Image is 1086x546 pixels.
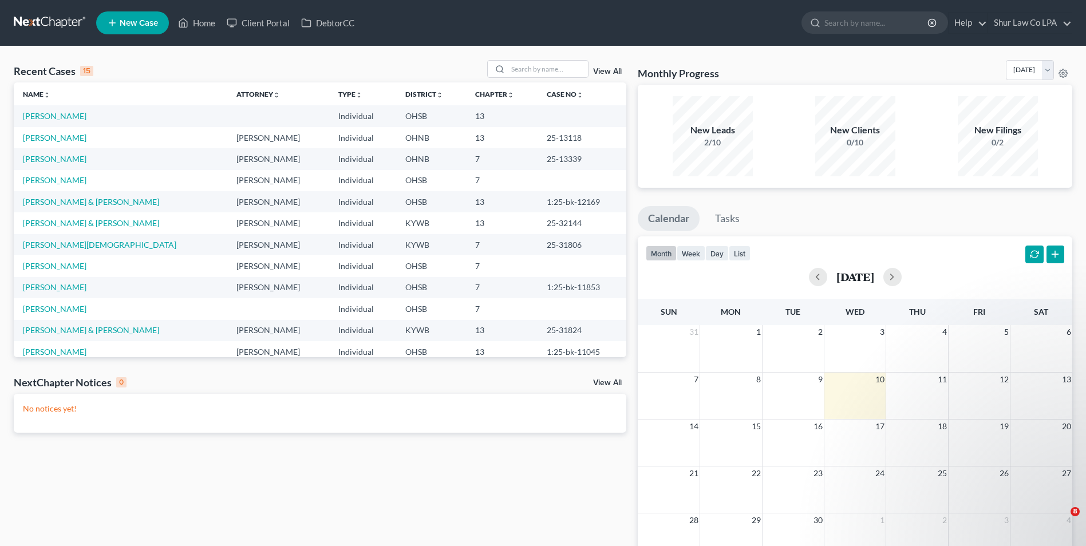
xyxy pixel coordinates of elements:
[396,148,466,169] td: OHNB
[14,375,127,389] div: NextChapter Notices
[396,277,466,298] td: OHSB
[23,111,86,121] a: [PERSON_NAME]
[836,271,874,283] h2: [DATE]
[688,325,700,339] span: 31
[937,420,948,433] span: 18
[23,261,86,271] a: [PERSON_NAME]
[329,298,396,319] td: Individual
[1065,325,1072,339] span: 6
[466,105,537,126] td: 13
[507,92,514,98] i: unfold_more
[937,373,948,386] span: 11
[466,341,537,362] td: 13
[538,341,627,362] td: 1:25-bk-11045
[396,341,466,362] td: OHSB
[538,320,627,341] td: 25-31824
[227,212,329,234] td: [PERSON_NAME]
[329,170,396,191] td: Individual
[705,206,750,231] a: Tasks
[273,92,280,98] i: unfold_more
[23,325,159,335] a: [PERSON_NAME] & [PERSON_NAME]
[941,513,948,527] span: 2
[638,206,700,231] a: Calendar
[227,127,329,148] td: [PERSON_NAME]
[396,320,466,341] td: KYWB
[755,373,762,386] span: 8
[1034,307,1048,316] span: Sat
[475,90,514,98] a: Chapterunfold_more
[815,124,895,137] div: New Clients
[817,373,824,386] span: 9
[817,325,824,339] span: 2
[751,420,762,433] span: 15
[23,240,176,250] a: [PERSON_NAME][DEMOGRAPHIC_DATA]
[688,420,700,433] span: 14
[23,304,86,314] a: [PERSON_NAME]
[329,255,396,276] td: Individual
[23,154,86,164] a: [PERSON_NAME]
[405,90,443,98] a: Districtunfold_more
[688,466,700,480] span: 21
[721,307,741,316] span: Mon
[538,234,627,255] td: 25-31806
[436,92,443,98] i: unfold_more
[227,320,329,341] td: [PERSON_NAME]
[988,13,1072,33] a: Shur Law Co LPA
[751,466,762,480] span: 22
[23,197,159,207] a: [PERSON_NAME] & [PERSON_NAME]
[508,61,588,77] input: Search by name...
[538,148,627,169] td: 25-13339
[396,234,466,255] td: KYWB
[1003,325,1010,339] span: 5
[593,68,622,76] a: View All
[466,320,537,341] td: 13
[329,320,396,341] td: Individual
[466,148,537,169] td: 7
[874,373,886,386] span: 10
[396,191,466,212] td: OHSB
[466,234,537,255] td: 7
[998,420,1010,433] span: 19
[329,341,396,362] td: Individual
[172,13,221,33] a: Home
[538,127,627,148] td: 25-13118
[958,124,1038,137] div: New Filings
[329,191,396,212] td: Individual
[755,325,762,339] span: 1
[466,170,537,191] td: 7
[120,19,158,27] span: New Case
[705,246,729,261] button: day
[677,246,705,261] button: week
[673,124,753,137] div: New Leads
[547,90,583,98] a: Case Nounfold_more
[329,105,396,126] td: Individual
[874,420,886,433] span: 17
[693,373,700,386] span: 7
[538,191,627,212] td: 1:25-bk-12169
[329,277,396,298] td: Individual
[227,170,329,191] td: [PERSON_NAME]
[538,212,627,234] td: 25-32144
[466,298,537,319] td: 7
[396,255,466,276] td: OHSB
[227,191,329,212] td: [PERSON_NAME]
[1047,507,1075,535] iframe: Intercom live chat
[941,325,948,339] span: 4
[466,277,537,298] td: 7
[638,66,719,80] h3: Monthly Progress
[356,92,362,98] i: unfold_more
[812,420,824,433] span: 16
[14,64,93,78] div: Recent Cases
[227,277,329,298] td: [PERSON_NAME]
[958,137,1038,148] div: 0/2
[949,13,987,33] a: Help
[23,347,86,357] a: [PERSON_NAME]
[879,513,886,527] span: 1
[23,218,159,228] a: [PERSON_NAME] & [PERSON_NAME]
[593,379,622,387] a: View All
[812,466,824,480] span: 23
[236,90,280,98] a: Attorneyunfold_more
[23,282,86,292] a: [PERSON_NAME]
[466,212,537,234] td: 13
[227,148,329,169] td: [PERSON_NAME]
